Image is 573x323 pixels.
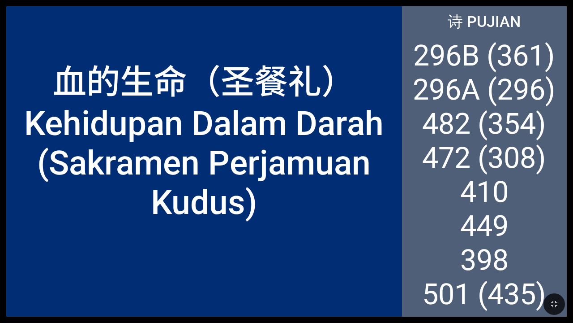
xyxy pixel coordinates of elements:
[422,141,546,175] li: 472 (308)
[422,277,546,311] li: 501 (435)
[13,55,395,222] div: 血的生命（圣餐礼） Kehidupan Dalam Darah (Sakramen Perjamuan Kudus)
[460,243,509,277] li: 398
[422,107,546,141] li: 482 (354)
[460,175,509,209] li: 410
[460,209,509,243] li: 449
[413,73,556,107] li: 296A (296)
[413,39,555,73] li: 296B (361)
[448,12,521,32] p: 诗 Pujian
